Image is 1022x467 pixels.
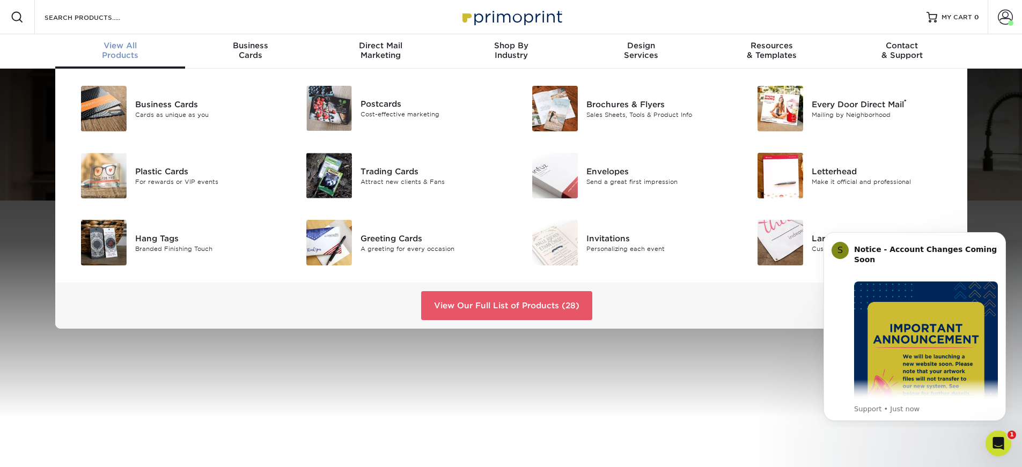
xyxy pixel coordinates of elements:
a: View AllProducts [55,34,186,69]
input: SEARCH PRODUCTS..... [43,11,148,24]
div: & Templates [707,41,837,60]
a: Business Cards Business Cards Cards as unique as you [68,81,278,136]
div: Brochures & Flyers [586,98,729,110]
div: Mailing by Neighborhood [812,110,954,119]
div: Greeting Cards [361,232,503,244]
a: Every Door Direct Mail Every Door Direct Mail® Mailing by Neighborhood [745,81,954,136]
a: DesignServices [576,34,707,69]
a: View Our Full List of Products (28) [421,291,592,320]
img: Greeting Cards [306,220,352,265]
img: Primoprint [458,5,565,28]
div: Envelopes [586,165,729,177]
a: Trading Cards Trading Cards Attract new clients & Fans [293,149,503,203]
span: 0 [974,13,979,21]
a: Postcards Postcards Cost-effective marketing [293,81,503,135]
div: Postcards [361,98,503,110]
div: Marketing [315,41,446,60]
img: Invitations [532,220,578,265]
img: Postcards [306,86,352,131]
a: Hang Tags Hang Tags Branded Finishing Touch [68,216,278,270]
a: Contact& Support [837,34,967,69]
div: Industry [446,41,576,60]
div: Cards [185,41,315,60]
span: Design [576,41,707,50]
div: Cost-effective marketing [361,110,503,119]
span: 1 [1008,431,1016,439]
div: Branded Finishing Touch [135,244,277,253]
a: Greeting Cards Greeting Cards A greeting for every occasion [293,216,503,270]
img: Envelopes [532,153,578,198]
img: Business Cards [81,86,127,131]
div: Send a great first impression [586,177,729,186]
a: Resources& Templates [707,34,837,69]
a: Large Format Printing Large Format Printing Custom displays & signage [745,216,954,270]
span: Direct Mail [315,41,446,50]
div: Products [55,41,186,60]
div: & Support [837,41,967,60]
a: BusinessCards [185,34,315,69]
a: Invitations Invitations Personalizing each event [519,216,729,270]
a: Brochures & Flyers Brochures & Flyers Sales Sheets, Tools & Product Info [519,81,729,136]
img: Large Format Printing [758,220,803,265]
span: MY CART [942,13,972,22]
img: Brochures & Flyers [532,86,578,131]
a: Envelopes Envelopes Send a great first impression [519,149,729,203]
div: Trading Cards [361,165,503,177]
div: Invitations [586,232,729,244]
img: Trading Cards [306,153,352,198]
a: Shop ByIndustry [446,34,576,69]
div: Letterhead [812,165,954,177]
a: Plastic Cards Plastic Cards For rewards or VIP events [68,149,278,203]
span: Contact [837,41,967,50]
a: Direct MailMarketing [315,34,446,69]
div: Plastic Cards [135,165,277,177]
span: View All [55,41,186,50]
div: Business Cards [135,98,277,110]
img: Every Door Direct Mail [758,86,803,131]
div: Personalizing each event [586,244,729,253]
span: Shop By [446,41,576,50]
div: Sales Sheets, Tools & Product Info [586,110,729,119]
img: Letterhead [758,153,803,198]
img: Hang Tags [81,220,127,265]
iframe: Intercom live chat [986,431,1011,456]
div: A greeting for every occasion [361,244,503,253]
span: Business [185,41,315,50]
iframe: Intercom notifications message [807,223,1022,427]
img: Plastic Cards [81,153,127,198]
div: Make it official and professional [812,177,954,186]
div: Hang Tags [135,232,277,244]
div: For rewards or VIP events [135,177,277,186]
div: Services [576,41,707,60]
div: Attract new clients & Fans [361,177,503,186]
sup: ® [904,98,907,106]
div: Every Door Direct Mail [812,98,954,110]
div: Cards as unique as you [135,110,277,119]
span: Resources [707,41,837,50]
a: Letterhead Letterhead Make it official and professional [745,149,954,203]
